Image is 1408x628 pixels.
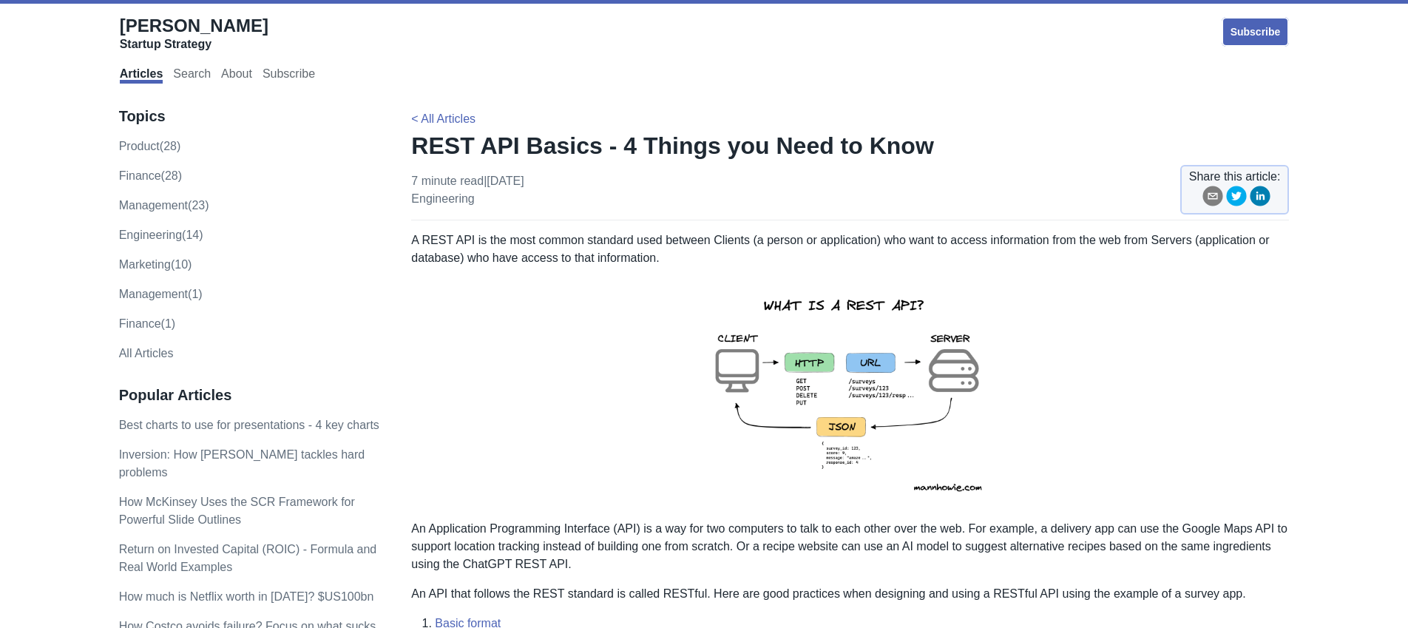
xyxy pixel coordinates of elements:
[1202,186,1223,212] button: email
[411,232,1289,267] p: A REST API is the most common standard used between Clients (a person or application) who want to...
[119,419,379,431] a: Best charts to use for presentations - 4 key charts
[119,543,377,573] a: Return on Invested Capital (ROIC) - Formula and Real World Examples
[411,192,474,205] a: engineering
[411,172,524,208] p: 7 minute read | [DATE]
[221,67,252,84] a: About
[688,279,1012,508] img: rest-api
[263,67,315,84] a: Subscribe
[119,229,203,241] a: engineering(14)
[119,288,203,300] a: Management(1)
[119,386,381,405] h3: Popular Articles
[119,258,192,271] a: marketing(10)
[1189,168,1281,186] span: Share this article:
[173,67,211,84] a: Search
[119,140,181,152] a: product(28)
[1226,186,1247,212] button: twitter
[411,112,475,125] a: < All Articles
[119,317,175,330] a: Finance(1)
[119,496,355,526] a: How McKinsey Uses the SCR Framework for Powerful Slide Outlines
[119,169,182,182] a: finance(28)
[119,347,174,359] a: All Articles
[119,199,209,212] a: management(23)
[1222,17,1290,47] a: Subscribe
[120,16,268,36] span: [PERSON_NAME]
[411,585,1289,603] p: An API that follows the REST standard is called RESTful. Here are good practices when designing a...
[120,67,163,84] a: Articles
[119,590,374,603] a: How much is Netflix worth in [DATE]? $US100bn
[120,15,268,52] a: [PERSON_NAME]Startup Strategy
[411,131,1289,161] h1: REST API Basics - 4 Things you Need to Know
[120,37,268,52] div: Startup Strategy
[1250,186,1270,212] button: linkedin
[119,107,381,126] h3: Topics
[119,448,365,479] a: Inversion: How [PERSON_NAME] tackles hard problems
[411,520,1289,573] p: An Application Programming Interface (API) is a way for two computers to talk to each other over ...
